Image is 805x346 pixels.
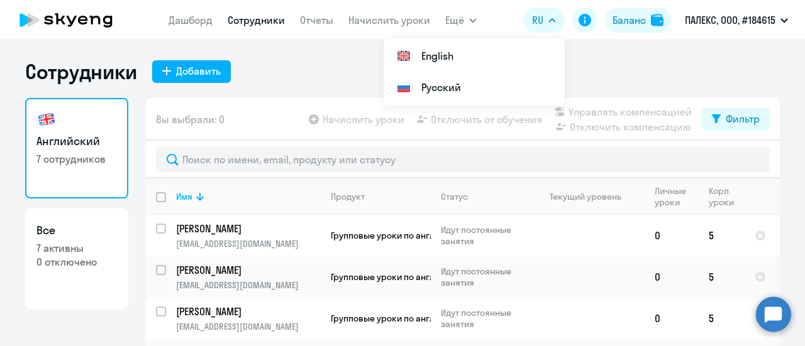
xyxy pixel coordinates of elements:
p: 7 активны [36,241,117,255]
p: [EMAIL_ADDRESS][DOMAIN_NAME] [176,279,320,291]
div: Имя [176,191,320,202]
p: [PERSON_NAME] [176,305,318,318]
a: [PERSON_NAME] [176,305,320,318]
td: 5 [699,256,745,298]
span: Групповые уроки по английскому языку для взрослых [331,271,557,283]
div: Корп. уроки [709,185,744,208]
a: Сотрудники [228,14,285,26]
img: english [36,109,57,129]
button: Фильтр [702,108,770,131]
div: Добавить [176,63,221,78]
div: Текущий уровень [538,191,644,202]
span: Групповые уроки по английскому языку для взрослых [331,313,557,324]
a: Начислить уроки [348,14,430,26]
button: RU [523,8,565,33]
ul: Ещё [384,38,565,105]
span: Групповые уроки по английскому языку для взрослых [331,230,557,241]
p: Идут постоянные занятия [441,307,527,330]
div: Статус [441,191,468,202]
div: Статус [441,191,527,202]
a: [PERSON_NAME] [176,263,320,277]
h1: Сотрудники [25,59,137,84]
p: [EMAIL_ADDRESS][DOMAIN_NAME] [176,321,320,332]
a: Дашборд [169,14,213,26]
h3: Все [36,222,117,239]
td: 5 [699,298,745,339]
div: Продукт [331,191,430,202]
button: Балансbalance [605,8,671,33]
p: [EMAIL_ADDRESS][DOMAIN_NAME] [176,238,320,249]
a: Отчеты [300,14,333,26]
p: Идут постоянные занятия [441,224,527,247]
div: Фильтр [726,111,760,126]
img: Русский [396,80,411,95]
div: Имя [176,191,192,202]
div: Личные уроки [655,185,698,208]
td: 0 [645,298,699,339]
div: Продукт [331,191,365,202]
img: English [396,48,411,63]
div: Личные уроки [655,185,690,208]
input: Поиск по имени, email, продукту или статусу [156,147,770,172]
td: 0 [645,215,699,256]
p: Идут постоянные занятия [441,266,527,288]
span: Ещё [445,13,464,28]
a: Все7 активны0 отключено [25,208,128,309]
div: Корп. уроки [709,185,736,208]
div: Баланс [613,13,646,28]
p: [PERSON_NAME] [176,263,318,277]
a: [PERSON_NAME] [176,222,320,235]
td: 5 [699,215,745,256]
p: 7 сотрудников [36,152,117,166]
td: 0 [645,256,699,298]
img: balance [651,14,663,26]
p: ПАЛЕКС, ООО, #184615 [685,13,775,28]
span: RU [532,13,543,28]
p: [PERSON_NAME] [176,222,318,235]
div: Текущий уровень [550,191,621,202]
p: 0 отключено [36,255,117,269]
button: Ещё [445,8,477,33]
button: ПАЛЕКС, ООО, #184615 [679,5,794,35]
h3: Английский [36,133,117,149]
a: Английский7 сотрудников [25,98,128,198]
span: Вы выбрали: 0 [156,112,225,127]
button: Добавить [152,60,231,83]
